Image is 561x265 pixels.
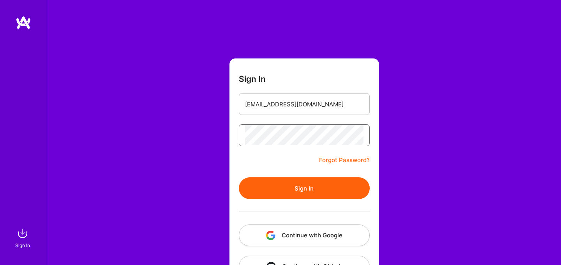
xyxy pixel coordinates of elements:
[16,226,30,249] a: sign inSign In
[15,226,30,241] img: sign in
[239,224,370,246] button: Continue with Google
[266,231,275,240] img: icon
[239,177,370,199] button: Sign In
[319,155,370,165] a: Forgot Password?
[15,241,30,249] div: Sign In
[245,94,363,114] input: Email...
[16,16,31,30] img: logo
[239,74,266,84] h3: Sign In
